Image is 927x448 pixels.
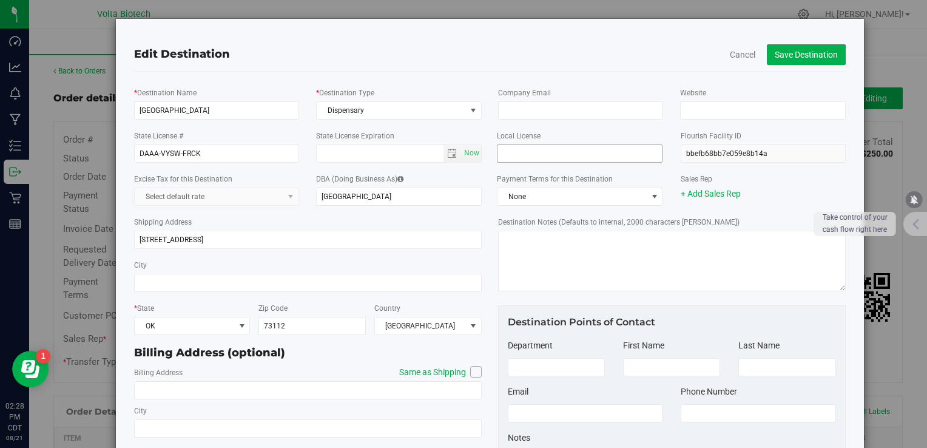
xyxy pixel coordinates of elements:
label: Website [680,87,706,98]
label: State [134,303,154,314]
iframe: Resource center [12,351,49,387]
span: Set Current date [462,144,482,162]
div: Billing Address (optional) [134,345,482,361]
label: Local License [497,131,541,141]
span: Dispensary [317,102,466,119]
span: Email [508,387,528,396]
label: Company Email [498,87,551,98]
span: OK [135,317,234,334]
span: Phone Number [681,387,737,396]
span: None [497,188,647,205]
span: select [466,102,481,119]
label: State License Expiration [316,131,394,141]
label: Zip Code [258,303,288,314]
label: DBA (Doing Business As) [316,174,403,185]
label: Sales Rep [681,174,712,185]
label: City [134,406,147,416]
label: Destination Name [134,87,197,98]
label: Flourish Facility ID [681,131,741,141]
label: Excise Tax for this Destination [134,174,232,185]
span: Notes [508,433,530,443]
span: [GEOGRAPHIC_DATA] [375,317,466,334]
span: select [461,145,481,162]
div: Edit Destination [134,46,845,63]
i: DBA is the name that will appear in destination selectors and in grids. If left blank, it will be... [397,175,403,183]
label: City [134,260,147,271]
label: Destination Notes (Defaults to internal, 2000 characters [PERSON_NAME]) [498,217,740,228]
input: Format: (999) 999-9999 [681,404,835,423]
button: Cancel [730,49,755,61]
label: Billing Address [134,367,183,378]
span: Destination Points of Contact [508,316,655,328]
label: Shipping Address [134,217,192,228]
label: Payment Terms for this Destination [497,174,662,185]
iframe: Resource center unread badge [36,349,50,364]
button: Save Destination [767,44,846,65]
span: Department [508,341,553,350]
label: State License # [134,131,183,141]
label: Same as Shipping [387,366,482,379]
span: First Name [623,341,664,350]
span: select [443,145,461,162]
label: Destination Type [316,87,374,98]
label: Country [374,303,400,314]
a: + Add Sales Rep [681,189,741,199]
span: Last Name [738,341,780,350]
